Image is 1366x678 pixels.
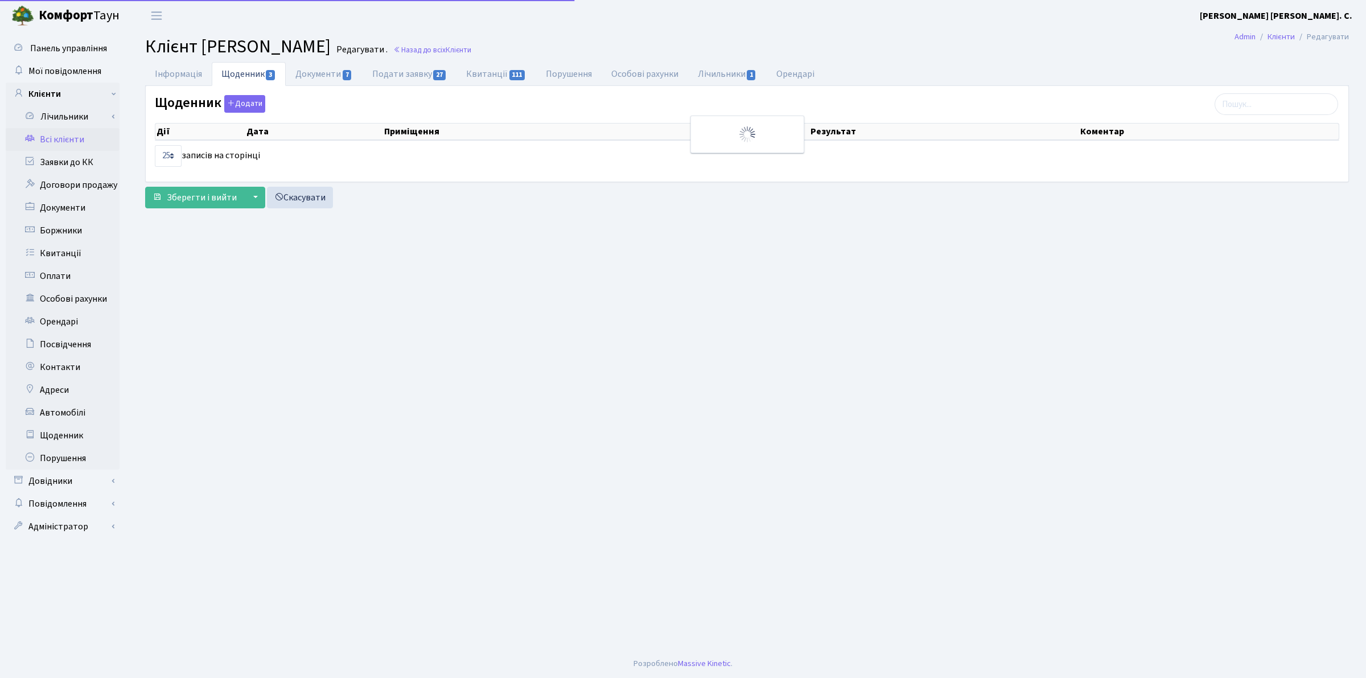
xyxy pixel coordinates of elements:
[1200,9,1352,23] a: [PERSON_NAME] [PERSON_NAME]. С.
[6,151,120,174] a: Заявки до КК
[6,515,120,538] a: Адміністратор
[633,658,733,670] div: Розроблено .
[6,219,120,242] a: Боржники
[738,125,756,143] img: Обробка...
[286,62,362,86] a: Документи
[267,187,333,208] a: Скасувати
[6,265,120,287] a: Оплати
[334,44,388,55] small: Редагувати .
[6,470,120,492] a: Довідники
[145,34,331,60] span: Клієнт [PERSON_NAME]
[224,95,265,113] button: Щоденник
[6,196,120,219] a: Документи
[28,65,101,77] span: Мої повідомлення
[1235,31,1256,43] a: Admin
[6,401,120,424] a: Автомобілі
[383,124,707,139] th: Приміщення
[142,6,171,25] button: Переключити навігацію
[1200,10,1352,22] b: [PERSON_NAME] [PERSON_NAME]. С.
[1217,25,1366,49] nav: breadcrumb
[1268,31,1295,43] a: Клієнти
[13,105,120,128] a: Лічильники
[6,333,120,356] a: Посвідчення
[363,62,456,86] a: Подати заявку
[1295,31,1349,43] li: Редагувати
[266,70,275,80] span: 3
[155,95,265,113] label: Щоденник
[245,124,383,139] th: Дата
[39,6,93,24] b: Комфорт
[343,70,352,80] span: 7
[509,70,525,80] span: 111
[6,60,120,83] a: Мої повідомлення
[767,62,824,86] a: Орендарі
[6,379,120,401] a: Адреси
[809,124,1079,139] th: Результат
[678,658,731,669] a: Massive Kinetic
[688,62,767,86] a: Лічильники
[155,145,260,167] label: записів на сторінці
[145,62,212,86] a: Інформація
[6,447,120,470] a: Порушення
[446,44,471,55] span: Клієнти
[6,128,120,151] a: Всі клієнти
[6,242,120,265] a: Квитанції
[6,83,120,105] a: Клієнти
[145,187,244,208] button: Зберегти і вийти
[536,62,602,86] a: Порушення
[6,287,120,310] a: Особові рахунки
[6,492,120,515] a: Повідомлення
[433,70,446,80] span: 27
[747,70,756,80] span: 1
[221,93,265,113] a: Додати
[39,6,120,26] span: Таун
[1215,93,1338,115] input: Пошук...
[456,62,536,86] a: Квитанції
[11,5,34,27] img: logo.png
[602,62,688,86] a: Особові рахунки
[155,145,182,167] select: записів на сторінці
[6,424,120,447] a: Щоденник
[155,124,245,139] th: Дії
[6,37,120,60] a: Панель управління
[30,42,107,55] span: Панель управління
[393,44,471,55] a: Назад до всіхКлієнти
[6,356,120,379] a: Контакти
[6,174,120,196] a: Договори продажу
[212,62,286,86] a: Щоденник
[1079,124,1339,139] th: Коментар
[167,191,237,204] span: Зберегти і вийти
[6,310,120,333] a: Орендарі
